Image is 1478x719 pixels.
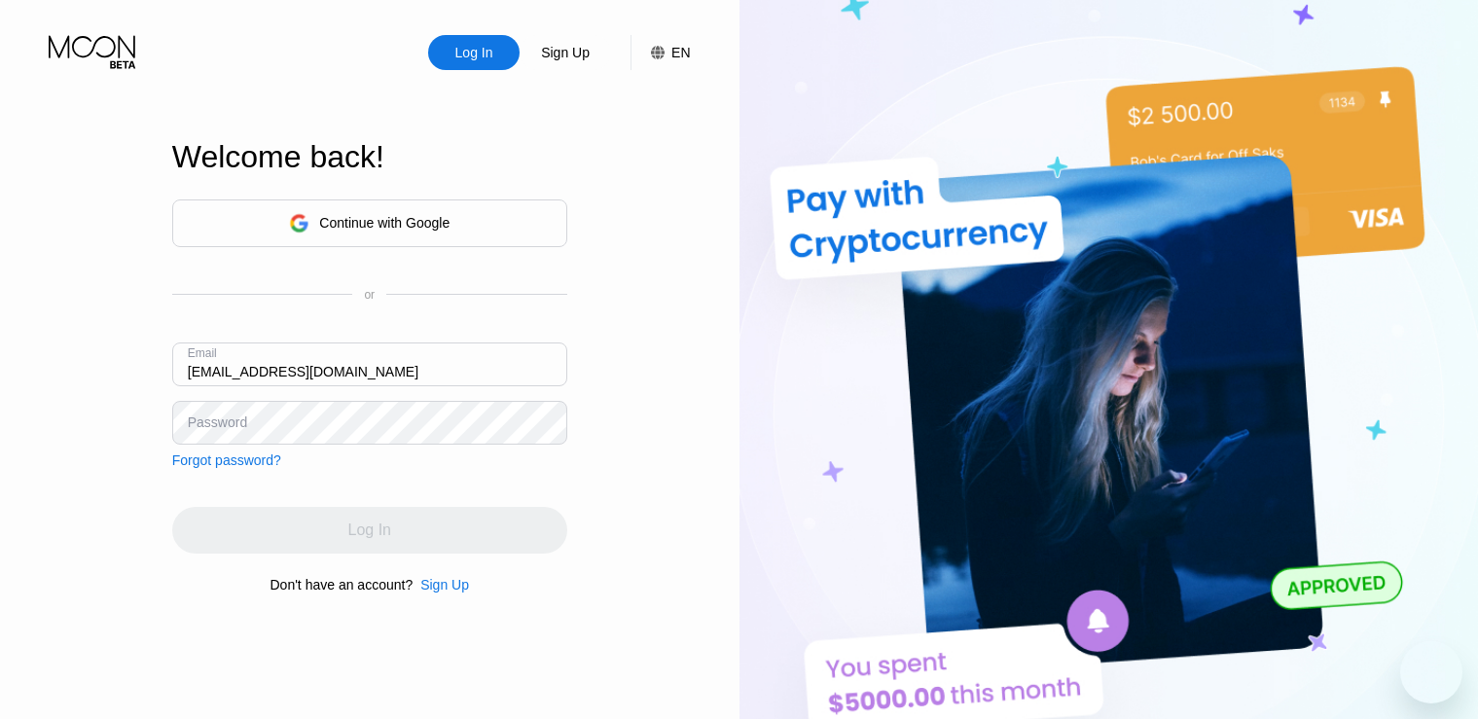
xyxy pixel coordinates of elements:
div: Sign Up [539,43,592,62]
div: or [364,288,375,302]
iframe: Кнопка запуска окна обмена сообщениями [1400,641,1462,703]
div: Password [188,414,247,430]
div: Sign Up [420,577,469,593]
div: Sign Up [520,35,611,70]
div: Log In [453,43,495,62]
div: EN [631,35,690,70]
div: Email [188,346,217,360]
div: Continue with Google [319,215,450,231]
div: Forgot password? [172,452,281,468]
div: Log In [428,35,520,70]
div: Sign Up [413,577,469,593]
div: Continue with Google [172,199,567,247]
div: Welcome back! [172,139,567,175]
div: Don't have an account? [270,577,414,593]
div: EN [671,45,690,60]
